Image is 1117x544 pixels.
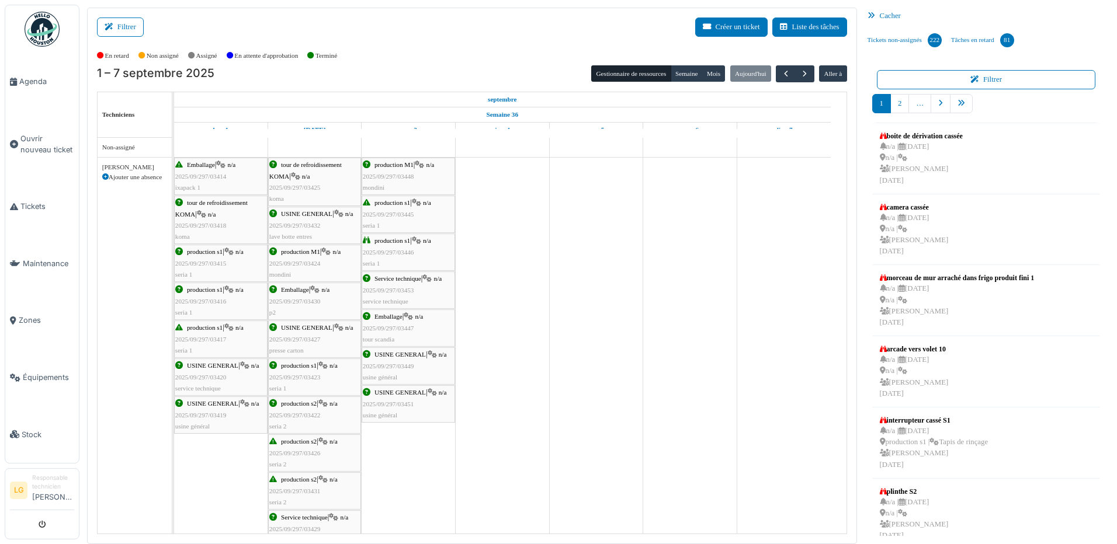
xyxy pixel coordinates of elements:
h2: 1 – 7 septembre 2025 [97,67,214,81]
div: | [269,436,360,470]
div: | [363,197,454,231]
a: interrupteur cassé S1 n/a |[DATE] production s1 |Tapis de rinçage [PERSON_NAME][DATE] [877,412,991,473]
button: Filtrer [97,18,144,37]
div: boite de dérivation cassée [880,131,963,141]
button: Suivant [795,65,814,82]
span: production M1 [281,248,320,255]
span: presse carton [269,347,304,354]
span: 2025/09/297/03449 [363,362,414,369]
div: interrupteur cassé S1 [880,415,988,426]
div: Ajouter une absence [102,172,167,182]
span: 2025/09/297/03448 [363,173,414,180]
nav: pager [872,94,1101,123]
a: Tâches en retard [946,25,1019,56]
a: Équipements [5,349,79,406]
div: n/a | [DATE] production s1 | Tapis de rinçage [PERSON_NAME] [DATE] [880,426,988,470]
div: | [363,349,454,383]
button: Liste des tâches [772,18,847,37]
button: Filtrer [877,70,1096,89]
div: | [175,360,266,394]
a: LG Responsable technicien[PERSON_NAME] [10,473,74,510]
a: camera cassée n/a |[DATE] n/a | [PERSON_NAME][DATE] [877,199,952,260]
span: Stock [22,429,74,440]
span: production s1 [281,362,317,369]
span: service technique [175,385,221,392]
span: 2025/09/297/03419 [175,412,227,419]
a: Stock [5,406,79,463]
span: Service technique [374,275,421,282]
div: Responsable technicien [32,473,74,491]
span: n/a [415,313,424,320]
span: mondini [269,271,291,278]
span: n/a [235,324,244,331]
div: morceau de mur arraché dans frigo produit fini 1 [880,273,1035,283]
span: Zones [19,315,74,326]
span: 2025/09/297/03422 [269,412,321,419]
span: ixapack 1 [175,184,200,191]
a: arcade vers volet 10 n/a |[DATE] n/a | [PERSON_NAME][DATE] [877,341,952,402]
div: | [269,284,360,318]
span: usine général [175,423,210,430]
span: 2025/09/297/03451 [363,400,414,407]
img: Badge_color-CXgf-gQk.svg [25,12,60,47]
div: arcade vers volet 10 [880,344,949,354]
a: 1 [872,94,891,113]
span: Ouvrir nouveau ticket [20,133,74,155]
span: 2025/09/297/03423 [269,374,321,381]
span: USINE GENERAL [281,324,332,331]
a: 3 septembre 2025 [397,123,419,137]
span: n/a [208,211,216,218]
span: n/a [235,286,244,293]
span: production s2 [281,476,317,483]
span: n/a [426,161,435,168]
span: tour de refroidissement KOMA [175,199,248,217]
span: 2025/09/297/03416 [175,298,227,305]
span: n/a [439,351,447,358]
button: Aller à [819,65,847,82]
span: seria 1 [363,222,380,229]
span: Service technique [281,514,328,521]
div: | [269,246,360,280]
div: n/a | [DATE] n/a | [PERSON_NAME] [DATE] [880,141,963,186]
span: tour scandia [363,336,394,343]
span: n/a [439,389,447,396]
button: Gestionnaire de ressources [591,65,671,82]
span: Maintenance [23,258,74,269]
span: lave botte entres [269,233,312,240]
span: n/a [251,400,259,407]
span: Emballage [187,161,215,168]
div: | [175,322,266,356]
span: n/a [329,362,338,369]
a: 4 septembre 2025 [492,123,513,137]
div: plinthe S2 [880,486,949,497]
a: Tickets non-assignés [863,25,946,56]
span: production s2 [281,400,317,407]
div: | [175,159,266,193]
div: | [363,311,454,345]
span: 2025/09/297/03417 [175,336,227,343]
div: | [363,273,454,307]
div: camera cassée [880,202,949,212]
li: [PERSON_NAME] [32,473,74,507]
span: USINE GENERAL [187,362,238,369]
div: Non-assigné [102,142,167,152]
div: | [269,360,360,394]
span: n/a [228,161,236,168]
span: USINE GENERAL [187,400,238,407]
a: Agenda [5,53,79,110]
span: n/a [329,400,338,407]
span: n/a [322,286,330,293]
div: | [269,208,360,242]
label: En attente d'approbation [234,51,298,61]
div: [PERSON_NAME] [102,162,167,172]
div: | [175,398,266,432]
button: Créer un ticket [695,18,768,37]
span: seria 2 [269,423,287,430]
label: Assigné [196,51,217,61]
span: 2025/09/297/03431 [269,487,321,494]
a: 1 septembre 2025 [210,123,231,137]
span: 2025/09/297/03429 [269,525,321,532]
span: n/a [329,438,338,445]
span: seria 1 [175,271,193,278]
span: Tickets [20,201,74,212]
